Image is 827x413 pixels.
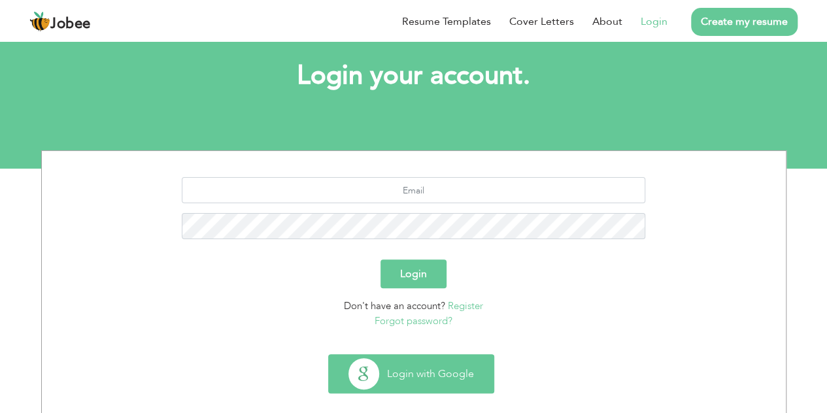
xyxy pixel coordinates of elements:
a: Login [641,14,667,29]
a: Register [448,299,483,312]
h1: Login your account. [61,59,767,93]
h2: Let's do this! [61,12,767,46]
span: Jobee [50,17,91,31]
input: Email [182,177,645,203]
a: Create my resume [691,8,798,36]
img: jobee.io [29,11,50,32]
a: Cover Letters [509,14,574,29]
button: Login [380,259,447,288]
a: About [592,14,622,29]
a: Jobee [29,11,91,32]
a: Resume Templates [402,14,491,29]
a: Forgot password? [375,314,452,327]
button: Login with Google [329,355,494,393]
span: Don't have an account? [344,299,445,312]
